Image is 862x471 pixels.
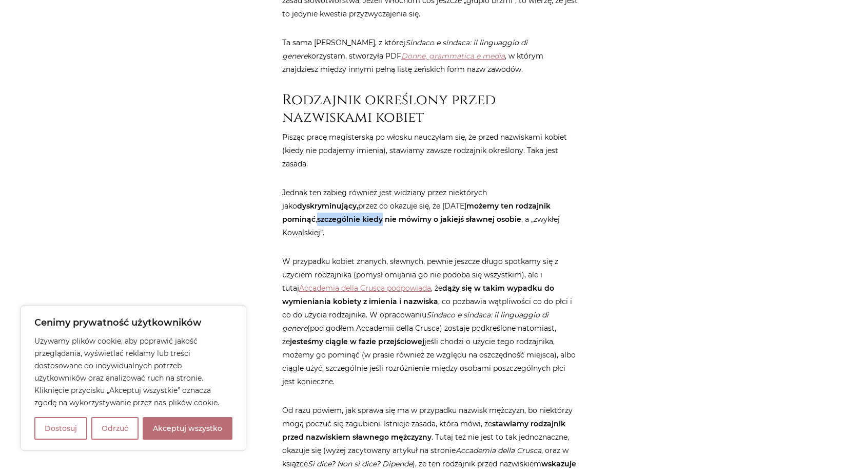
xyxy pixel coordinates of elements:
[143,417,232,440] button: Akceptuj wszystko
[317,215,521,224] strong: szczególnie kiedy nie mówimy o jakiejś sławnej osobie
[282,201,551,224] strong: możemy ten rodzajnik pominąć
[282,310,548,333] em: Sindaco e sindaca: il linguaggio di genere
[282,255,580,388] p: W przypadku kobiet znanych, sławnych, pewnie jeszcze długo spotkamy się z użyciem rodzajnika (pom...
[34,417,87,440] button: Dostosuj
[282,130,580,171] p: Pisząc pracę magisterską po włosku nauczyłam się, że przed nazwiskami kobiet (kiedy nie podajemy ...
[308,459,413,468] em: Si dice? Non si dice? Dipende
[282,186,580,239] p: Jednak ten zabieg również jest widziany przez niektórych jako przez co okazuje się, że [DATE] , ,...
[34,316,232,329] p: Cenimy prywatność użytkowników
[299,284,431,293] a: Accademia della Crusca podpowiada
[456,446,541,455] em: Accademia della Crusca
[282,419,565,442] strong: stawiamy rodzajnik przed nazwiskiem sławnego mężczyzny
[34,335,232,409] p: Używamy plików cookie, aby poprawić jakość przeglądania, wyświetlać reklamy lub treści dostosowan...
[401,51,505,61] a: Donne, grammatica e media
[282,284,554,306] strong: dąży się w takim wypadku do wymieniania kobiety z imienia i nazwiska
[91,417,139,440] button: Odrzuć
[297,201,358,211] strong: dyskryminujący,
[282,91,580,126] h2: Rodzajnik określony przed nazwiskami kobiet
[282,36,580,76] p: Ta sama [PERSON_NAME], z której korzystam, stworzyła PDF , w którym znajdziesz między innymi pełn...
[290,337,424,346] strong: jesteśmy ciągle w fazie przejściowej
